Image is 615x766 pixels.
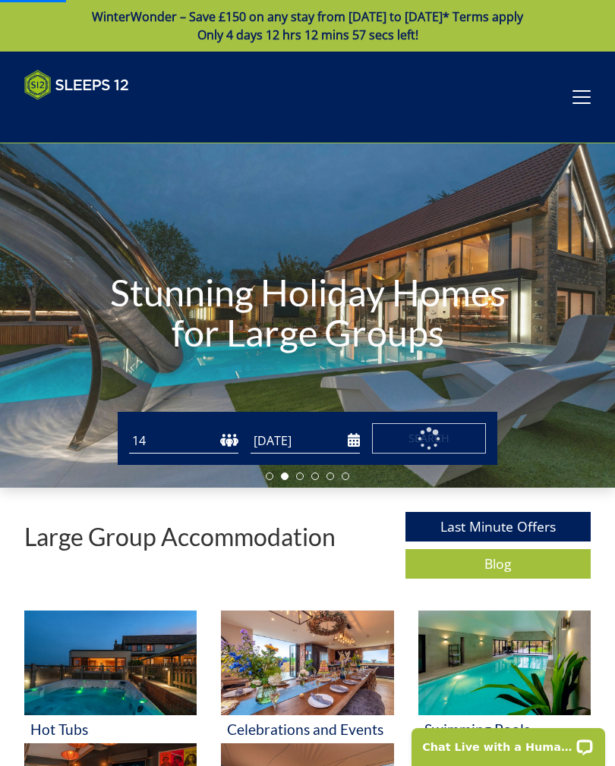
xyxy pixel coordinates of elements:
[405,512,591,542] a: Last Minute Offers
[221,611,393,715] img: 'Celebrations and Events' - Large Group Accommodation Holiday Ideas
[221,611,393,743] a: 'Celebrations and Events' - Large Group Accommodation Holiday Ideas Celebrations and Events
[418,611,591,715] img: 'Swimming Pools' - Large Group Accommodation Holiday Ideas
[405,549,591,579] a: Blog
[24,70,129,100] img: Sleeps 12
[24,611,197,715] img: 'Hot Tubs' - Large Group Accommodation Holiday Ideas
[24,523,336,550] p: Large Group Accommodation
[17,109,176,122] iframe: Customer reviews powered by Trustpilot
[418,611,591,743] a: 'Swimming Pools' - Large Group Accommodation Holiday Ideas Swimming Pools
[197,27,418,43] span: Only 4 days 12 hrs 12 mins 57 secs left!
[408,431,449,445] span: Search
[24,611,197,743] a: 'Hot Tubs' - Large Group Accommodation Holiday Ideas Hot Tubs
[372,423,486,454] button: Search
[227,721,387,737] h3: Celebrations and Events
[402,718,615,766] iframe: LiveChat chat widget
[251,429,360,454] input: Arrival Date
[30,721,191,737] h3: Hot Tubs
[93,242,523,384] h1: Stunning Holiday Homes for Large Groups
